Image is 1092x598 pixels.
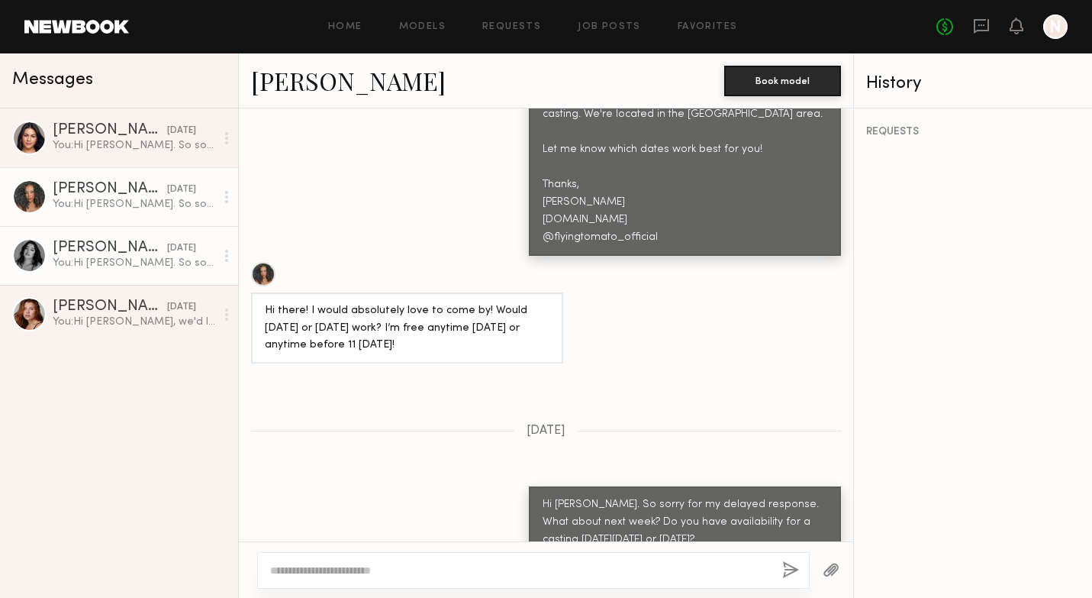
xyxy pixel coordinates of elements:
[578,22,641,32] a: Job Posts
[167,124,196,138] div: [DATE]
[53,123,167,138] div: [PERSON_NAME]
[399,22,446,32] a: Models
[53,197,215,212] div: You: Hi [PERSON_NAME]. So sorry for my delayed response. What about next week? Do you have availa...
[53,299,167,315] div: [PERSON_NAME]
[167,300,196,315] div: [DATE]
[543,89,827,247] div: Hi [PERSON_NAME], we'd love to have you come in for a casting. We're located in the [GEOGRAPHIC_D...
[53,138,215,153] div: You: Hi [PERSON_NAME]. So sorry for my delayed response. What about next week? Do you have availa...
[1043,15,1068,39] a: N
[527,425,565,438] span: [DATE]
[53,256,215,270] div: You: Hi [PERSON_NAME]. So sorry for my delayed response. What about next week? Do you have availa...
[866,127,1080,137] div: REQUESTS
[53,241,167,256] div: [PERSON_NAME]
[251,64,446,97] a: [PERSON_NAME]
[482,22,541,32] a: Requests
[724,73,841,86] a: Book model
[328,22,362,32] a: Home
[12,71,93,89] span: Messages
[543,496,827,549] div: Hi [PERSON_NAME]. So sorry for my delayed response. What about next week? Do you have availabilit...
[53,315,215,329] div: You: Hi [PERSON_NAME], we'd love to have you come in for a casting. We're located in the [GEOGRAP...
[724,66,841,96] button: Book model
[167,241,196,256] div: [DATE]
[167,183,196,197] div: [DATE]
[53,182,167,197] div: [PERSON_NAME]
[866,75,1080,92] div: History
[265,302,549,355] div: Hi there! I would absolutely love to come by! Would [DATE] or [DATE] work? I’m free anytime [DATE...
[678,22,738,32] a: Favorites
